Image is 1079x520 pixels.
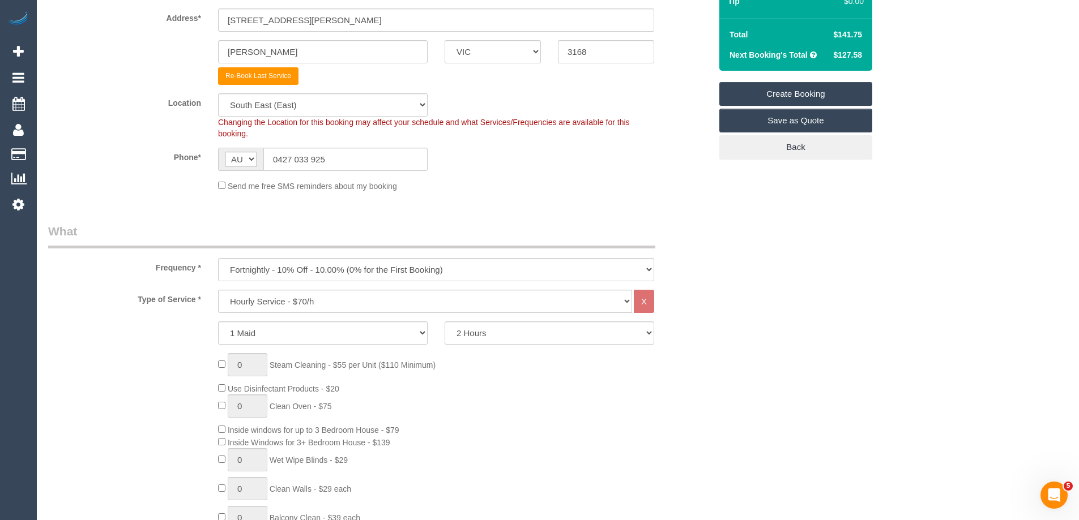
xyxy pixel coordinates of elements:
[270,484,351,493] span: Clean Walls - $29 each
[558,40,654,63] input: Post Code*
[40,258,210,273] label: Frequency *
[719,135,872,159] a: Back
[833,50,862,59] span: $127.58
[218,40,428,63] input: Suburb*
[40,290,210,305] label: Type of Service *
[218,118,630,138] span: Changing the Location for this booking may affect your schedule and what Services/Frequencies are...
[719,82,872,106] a: Create Booking
[7,11,29,27] img: Automaid Logo
[1040,482,1068,509] iframe: Intercom live chat
[730,30,748,39] strong: Total
[730,50,808,59] strong: Next Booking's Total
[270,360,436,369] span: Steam Cleaning - $55 per Unit ($110 Minimum)
[270,402,332,411] span: Clean Oven - $75
[40,93,210,109] label: Location
[228,384,339,393] span: Use Disinfectant Products - $20
[218,67,298,85] button: Re-Book Last Service
[228,182,397,191] span: Send me free SMS reminders about my booking
[719,109,872,132] a: Save as Quote
[48,223,655,248] legend: What
[270,455,348,465] span: Wet Wipe Blinds - $29
[228,426,399,435] span: Inside windows for up to 3 Bedroom House - $79
[40,148,210,163] label: Phone*
[263,148,428,171] input: Phone*
[40,8,210,24] label: Address*
[833,30,862,39] span: $141.75
[1064,482,1073,491] span: 5
[228,438,390,447] span: Inside Windows for 3+ Bedroom House - $139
